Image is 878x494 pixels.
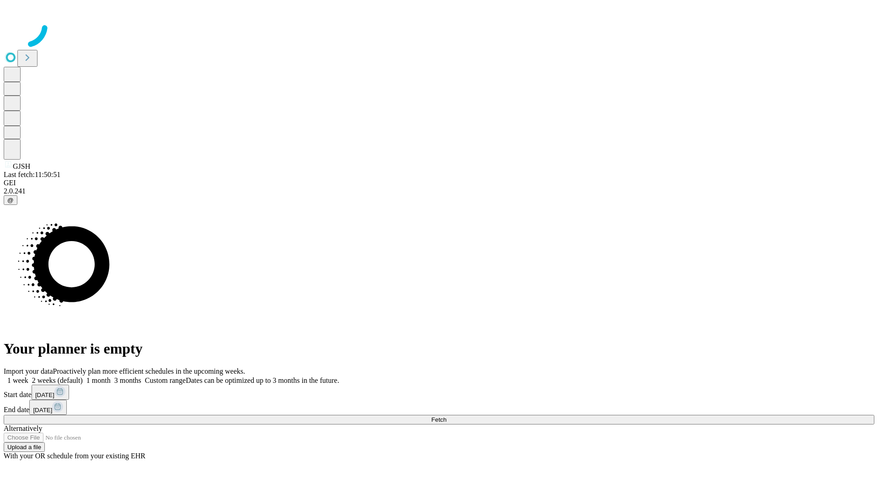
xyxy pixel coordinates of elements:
[4,424,42,432] span: Alternatively
[186,376,339,384] span: Dates can be optimized up to 3 months in the future.
[145,376,186,384] span: Custom range
[13,162,30,170] span: GJSH
[114,376,141,384] span: 3 months
[4,179,874,187] div: GEI
[53,367,245,375] span: Proactively plan more efficient schedules in the upcoming weeks.
[32,385,69,400] button: [DATE]
[4,367,53,375] span: Import your data
[4,385,874,400] div: Start date
[33,407,52,413] span: [DATE]
[431,416,446,423] span: Fetch
[4,340,874,357] h1: Your planner is empty
[29,400,67,415] button: [DATE]
[7,197,14,204] span: @
[4,442,45,452] button: Upload a file
[32,376,83,384] span: 2 weeks (default)
[4,171,60,178] span: Last fetch: 11:50:51
[4,187,874,195] div: 2.0.241
[4,452,145,460] span: With your OR schedule from your existing EHR
[4,400,874,415] div: End date
[7,376,28,384] span: 1 week
[86,376,111,384] span: 1 month
[35,392,54,398] span: [DATE]
[4,415,874,424] button: Fetch
[4,195,17,205] button: @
